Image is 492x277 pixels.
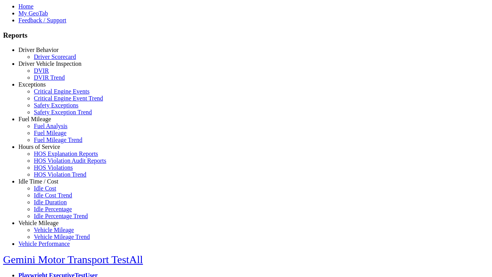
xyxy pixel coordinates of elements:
a: Vehicle Mileage [34,227,74,233]
a: Fuel Mileage [34,130,66,136]
a: Vehicle Mileage [18,220,58,226]
a: Feedback / Support [18,17,66,23]
a: Idle Cost [34,185,56,192]
a: Idle Cost Trend [34,192,72,199]
a: Gemini Motor Transport TestAll [3,254,143,265]
a: HOS Explanation Reports [34,150,98,157]
a: Fuel Analysis [34,123,68,129]
a: Safety Exception Trend [34,109,92,115]
a: Idle Percentage Trend [34,213,88,219]
a: HOS Violations [34,164,73,171]
a: Fuel Mileage Trend [34,137,82,143]
a: Idle Percentage [34,206,72,212]
a: DVIR Trend [34,74,65,81]
a: Fuel Mileage [18,116,51,122]
a: HOS Violation Audit Reports [34,157,106,164]
a: Driver Scorecard [34,53,76,60]
a: Exceptions [18,81,46,88]
a: Idle Time / Cost [18,178,58,185]
a: Critical Engine Event Trend [34,95,103,102]
a: Vehicle Performance [18,240,70,247]
a: My GeoTab [18,10,48,17]
a: Critical Engine Events [34,88,90,95]
a: Vehicle Mileage Trend [34,234,90,240]
a: Idle Duration [34,199,67,205]
a: Home [18,3,33,10]
a: Hours of Service [18,144,60,150]
a: Driver Behavior [18,47,58,53]
a: DVIR [34,67,49,74]
h3: Reports [3,31,489,40]
a: HOS Violation Trend [34,171,86,178]
a: Driver Vehicle Inspection [18,60,81,67]
a: Safety Exceptions [34,102,78,108]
